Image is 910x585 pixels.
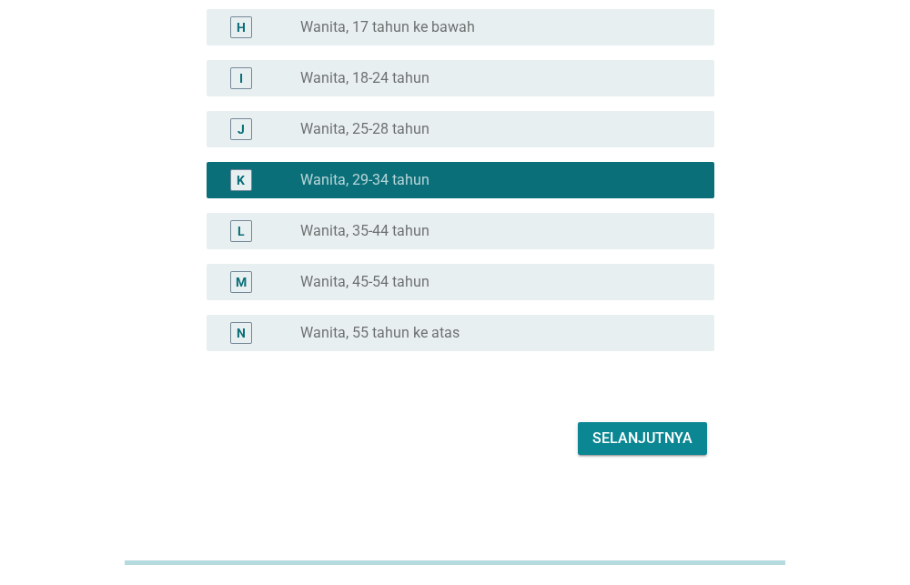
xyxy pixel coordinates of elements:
[300,324,460,342] label: Wanita, 55 tahun ke atas
[239,68,243,87] div: I
[236,272,247,291] div: M
[300,171,430,189] label: Wanita, 29-34 tahun
[300,120,430,138] label: Wanita, 25-28 tahun
[238,221,245,240] div: L
[237,170,245,189] div: K
[300,18,475,36] label: Wanita, 17 tahun ke bawah
[592,428,693,449] div: Selanjutnya
[237,17,246,36] div: H
[300,273,430,291] label: Wanita, 45-54 tahun
[237,323,246,342] div: N
[238,119,245,138] div: J
[578,422,707,455] button: Selanjutnya
[300,69,430,87] label: Wanita, 18-24 tahun
[300,222,430,240] label: Wanita, 35-44 tahun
